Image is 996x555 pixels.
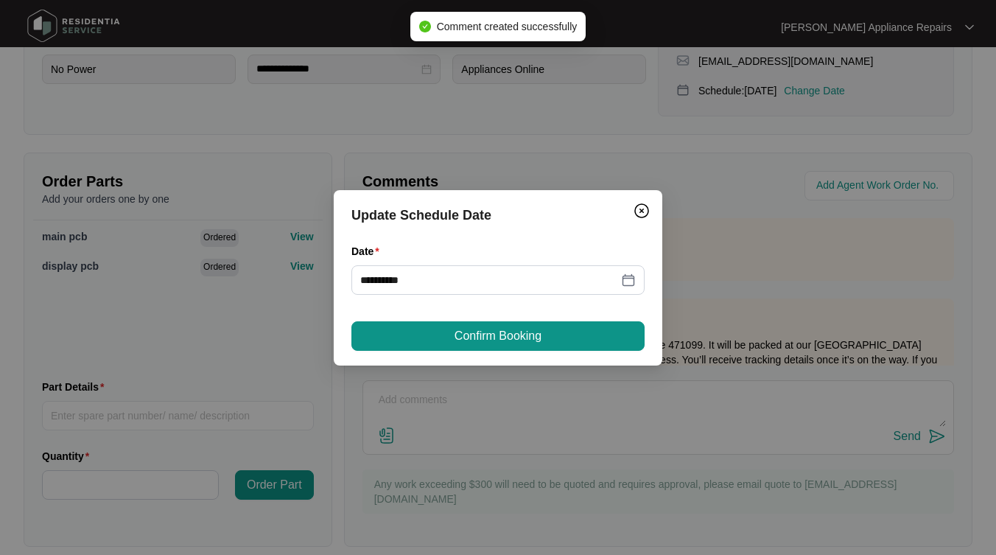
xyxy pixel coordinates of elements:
[437,21,578,32] span: Comment created successfully
[633,202,650,220] img: closeCircle
[455,327,541,345] span: Confirm Booking
[351,205,645,226] div: Update Schedule Date
[360,272,618,288] input: Date
[419,21,431,32] span: check-circle
[630,199,653,223] button: Close
[351,321,645,351] button: Confirm Booking
[351,244,385,259] label: Date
